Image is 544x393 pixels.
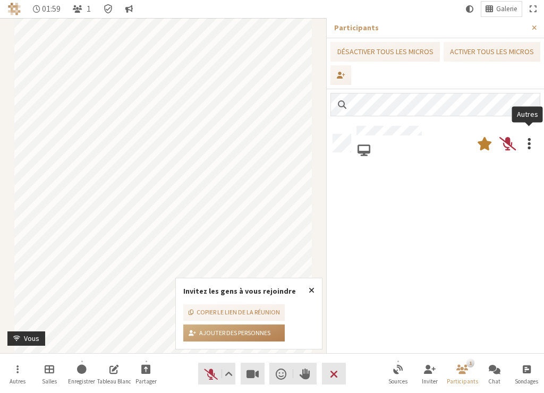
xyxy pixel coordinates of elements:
[356,139,371,161] button: Rejoint via un navigateur web
[301,278,322,303] button: Fermeture
[525,2,540,16] button: Plein écran
[121,2,137,16] button: Conversation
[131,360,161,388] button: Commencez à partager
[29,2,65,16] div: Minuterie
[222,363,235,385] button: Paramètres audio
[183,304,285,321] button: Copier le lien de la réunion
[330,65,351,85] button: Inviter
[512,360,541,388] button: Sondage ouvert
[496,5,517,13] span: Galerie
[422,378,438,385] span: Inviter
[462,2,478,16] button: Utilisation du thème du système
[515,378,538,385] span: Sondages
[447,378,478,385] span: Participants
[481,2,522,16] button: Modifier l'affichage
[3,360,32,388] button: Ouvrir
[183,286,296,296] label: Invitez les gens à vous rejoindre
[135,378,157,385] span: Partager
[198,363,235,385] button: Réactiver le son (⌘+Shift+A)
[444,42,540,62] button: Activer tous les Micros
[466,358,474,367] div: 1
[480,360,509,388] button: Chat ouvert
[20,333,43,344] div: Vous
[87,4,91,13] span: 1
[42,378,57,385] span: Salles
[330,42,439,62] button: Désactiver tous les Micros
[241,363,265,385] button: Sélectionnez les caméras
[269,363,293,385] button: Envoyer une réaction
[447,360,477,388] button: Fermer la liste des participants
[334,22,524,33] p: Participants
[322,363,346,385] button: Terminer ou quitter la réunion
[388,378,407,385] span: Sources
[35,360,64,388] button: Gestion des salles de réunion
[99,2,117,16] div: Détails de la réunion Chiffrement activé
[69,2,95,16] button: Fermer la liste des participants
[99,360,129,388] button: Ouvrir le tableau blanc partagé
[8,3,21,15] img: Iotum
[68,378,95,385] span: Enregistrer
[67,360,97,388] button: Démarrer l'enregistrement
[415,360,445,388] button: Inviter les participants (⌘+Shift+I)
[488,378,500,385] span: Chat
[189,307,280,317] div: Copier le lien de la réunion
[42,4,61,13] span: 01:59
[383,360,413,388] button: Contrôler les sources vidéo
[524,18,544,38] button: Fermer la barre latérale
[10,378,25,385] span: Autres
[293,363,317,385] button: Lever la main
[183,324,285,341] button: Ajouter des personnes
[97,378,131,385] span: Tableau blanc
